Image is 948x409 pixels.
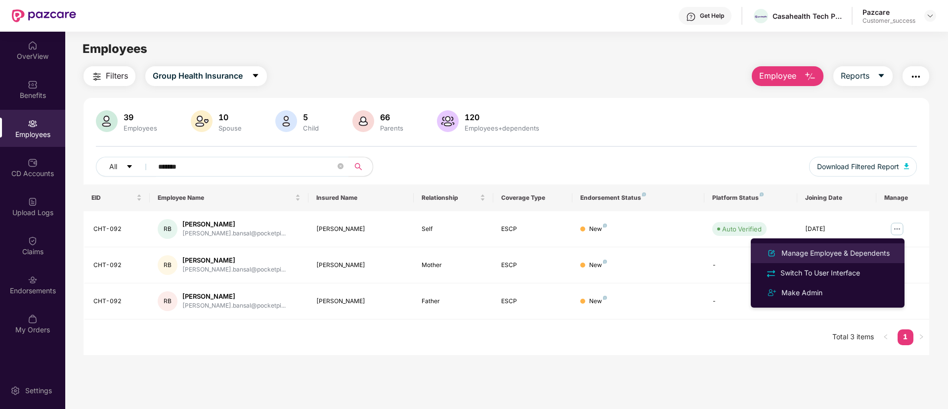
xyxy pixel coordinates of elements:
[28,197,38,207] img: svg+xml;base64,PHN2ZyBpZD0iVXBsb2FkX0xvZ3MiIGRhdGEtbmFtZT0iVXBsb2FkIExvZ3MiIHhtbG5zPSJodHRwOi8vd3...
[862,17,915,25] div: Customer_success
[913,329,929,345] button: right
[216,124,244,132] div: Spouse
[378,112,405,122] div: 66
[28,119,38,129] img: svg+xml;base64,PHN2ZyBpZD0iRW1wbG95ZWVzIiB4bWxucz0iaHR0cDovL3d3dy53My5vcmcvMjAwMC9zdmciIHdpZHRoPS...
[493,184,572,211] th: Coverage Type
[876,184,929,211] th: Manage
[96,157,156,177] button: Allcaret-down
[603,224,607,227] img: svg+xml;base64,PHN2ZyB4bWxucz0iaHR0cDovL3d3dy53My5vcmcvMjAwMC9zdmciIHdpZHRoPSI4IiBoZWlnaHQ9IjgiIH...
[760,192,764,196] img: svg+xml;base64,PHN2ZyB4bWxucz0iaHR0cDovL3d3dy53My5vcmcvMjAwMC9zdmciIHdpZHRoPSI4IiBoZWlnaHQ9IjgiIH...
[422,194,477,202] span: Relationship
[766,287,777,299] img: svg+xml;base64,PHN2ZyB4bWxucz0iaHR0cDovL3d3dy53My5vcmcvMjAwMC9zdmciIHdpZHRoPSIyNCIgaGVpZ2h0PSIyNC...
[501,261,564,270] div: ESCP
[93,261,142,270] div: CHT-092
[348,163,368,171] span: search
[414,184,493,211] th: Relationship
[10,386,20,396] img: svg+xml;base64,PHN2ZyBpZD0iU2V0dGluZy0yMHgyMCIgeG1sbnM9Imh0dHA6Ly93d3cudzMub3JnLzIwMDAvc3ZnIiB3aW...
[308,184,414,211] th: Insured Name
[766,247,777,259] img: svg+xml;base64,PHN2ZyB4bWxucz0iaHR0cDovL3d3dy53My5vcmcvMjAwMC9zdmciIHhtbG5zOnhsaW5rPSJodHRwOi8vd3...
[913,329,929,345] li: Next Page
[316,225,406,234] div: [PERSON_NAME]
[754,14,768,19] img: Pocketpills_logo-horizontal_colour_RGB%20(2)%20(1).png
[603,260,607,264] img: svg+xml;base64,PHN2ZyB4bWxucz0iaHR0cDovL3d3dy53My5vcmcvMjAwMC9zdmciIHdpZHRoPSI4IiBoZWlnaHQ9IjgiIH...
[216,112,244,122] div: 10
[126,163,133,171] span: caret-down
[106,70,128,82] span: Filters
[704,247,797,283] td: -
[463,112,541,122] div: 120
[910,71,922,83] img: svg+xml;base64,PHN2ZyB4bWxucz0iaHR0cDovL3d3dy53My5vcmcvMjAwMC9zdmciIHdpZHRoPSIyNCIgaGVpZ2h0PSIyNC...
[316,261,406,270] div: [PERSON_NAME]
[252,72,259,81] span: caret-down
[153,70,243,82] span: Group Health Insurance
[84,184,150,211] th: EID
[182,301,286,311] div: [PERSON_NAME].bansal@pocketpi...
[93,297,142,306] div: CHT-092
[83,42,147,56] span: Employees
[301,124,321,132] div: Child
[832,329,874,345] li: Total 3 items
[28,158,38,168] img: svg+xml;base64,PHN2ZyBpZD0iQ0RfQWNjb3VudHMiIGRhdGEtbmFtZT0iQ0QgQWNjb3VudHMiIHhtbG5zPSJodHRwOi8vd3...
[898,329,913,345] li: 1
[348,157,373,177] button: search
[833,66,893,86] button: Reportscaret-down
[122,112,159,122] div: 39
[463,124,541,132] div: Employees+dependents
[686,12,696,22] img: svg+xml;base64,PHN2ZyBpZD0iSGVscC0zMngzMiIgeG1sbnM9Imh0dHA6Ly93d3cudzMub3JnLzIwMDAvc3ZnIiB3aWR0aD...
[91,71,103,83] img: svg+xml;base64,PHN2ZyB4bWxucz0iaHR0cDovL3d3dy53My5vcmcvMjAwMC9zdmciIHdpZHRoPSIyNCIgaGVpZ2h0PSIyNC...
[109,161,117,172] span: All
[28,236,38,246] img: svg+xml;base64,PHN2ZyBpZD0iQ2xhaW0iIHhtbG5zPSJodHRwOi8vd3d3LnczLm9yZy8yMDAwL3N2ZyIgd2lkdGg9IjIwIi...
[91,194,134,202] span: EID
[316,297,406,306] div: [PERSON_NAME]
[841,70,869,82] span: Reports
[501,297,564,306] div: ESCP
[589,261,607,270] div: New
[158,219,177,239] div: RB
[338,163,344,169] span: close-circle
[759,70,796,82] span: Employee
[182,292,286,301] div: [PERSON_NAME]
[779,248,892,259] div: Manage Employee & Dependents
[422,297,485,306] div: Father
[817,161,899,172] span: Download Filtered Report
[501,225,564,234] div: ESCP
[93,225,142,234] div: CHT-092
[603,296,607,300] img: svg+xml;base64,PHN2ZyB4bWxucz0iaHR0cDovL3d3dy53My5vcmcvMjAwMC9zdmciIHdpZHRoPSI4IiBoZWlnaHQ9IjgiIH...
[766,268,776,279] img: svg+xml;base64,PHN2ZyB4bWxucz0iaHR0cDovL3d3dy53My5vcmcvMjAwMC9zdmciIHdpZHRoPSIyNCIgaGVpZ2h0PSIyNC...
[422,225,485,234] div: Self
[773,11,842,21] div: Casahealth Tech Private Limited
[752,66,823,86] button: Employee
[28,275,38,285] img: svg+xml;base64,PHN2ZyBpZD0iRW5kb3JzZW1lbnRzIiB4bWxucz0iaHR0cDovL3d3dy53My5vcmcvMjAwMC9zdmciIHdpZH...
[809,157,917,177] button: Download Filtered Report
[145,66,267,86] button: Group Health Insurancecaret-down
[28,314,38,324] img: svg+xml;base64,PHN2ZyBpZD0iTXlfT3JkZXJzIiBkYXRhLW5hbWU9Ik15IE9yZGVycyIgeG1sbnM9Imh0dHA6Ly93d3cudz...
[589,225,607,234] div: New
[805,225,868,234] div: [DATE]
[84,66,135,86] button: Filters
[275,110,297,132] img: svg+xml;base64,PHN2ZyB4bWxucz0iaHR0cDovL3d3dy53My5vcmcvMjAwMC9zdmciIHhtbG5zOnhsaW5rPSJodHRwOi8vd3...
[182,256,286,265] div: [PERSON_NAME]
[878,329,894,345] li: Previous Page
[28,80,38,90] img: svg+xml;base64,PHN2ZyBpZD0iQmVuZWZpdHMiIHhtbG5zPSJodHRwOi8vd3d3LnczLm9yZy8yMDAwL3N2ZyIgd2lkdGg9Ij...
[122,124,159,132] div: Employees
[704,283,797,319] td: -
[158,255,177,275] div: RB
[182,229,286,238] div: [PERSON_NAME].bansal@pocketpi...
[96,110,118,132] img: svg+xml;base64,PHN2ZyB4bWxucz0iaHR0cDovL3d3dy53My5vcmcvMjAwMC9zdmciIHhtbG5zOnhsaW5rPSJodHRwOi8vd3...
[158,291,177,311] div: RB
[779,287,824,298] div: Make Admin
[862,7,915,17] div: Pazcare
[904,163,909,169] img: svg+xml;base64,PHN2ZyB4bWxucz0iaHR0cDovL3d3dy53My5vcmcvMjAwMC9zdmciIHhtbG5zOnhsaW5rPSJodHRwOi8vd3...
[437,110,459,132] img: svg+xml;base64,PHN2ZyB4bWxucz0iaHR0cDovL3d3dy53My5vcmcvMjAwMC9zdmciIHhtbG5zOnhsaW5rPSJodHRwOi8vd3...
[338,162,344,172] span: close-circle
[878,329,894,345] button: left
[778,268,862,278] div: Switch To User Interface
[301,112,321,122] div: 5
[191,110,213,132] img: svg+xml;base64,PHN2ZyB4bWxucz0iaHR0cDovL3d3dy53My5vcmcvMjAwMC9zdmciIHhtbG5zOnhsaW5rPSJodHRwOi8vd3...
[883,334,889,340] span: left
[12,9,76,22] img: New Pazcare Logo
[797,184,876,211] th: Joining Date
[182,220,286,229] div: [PERSON_NAME]
[712,194,789,202] div: Platform Status
[150,184,308,211] th: Employee Name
